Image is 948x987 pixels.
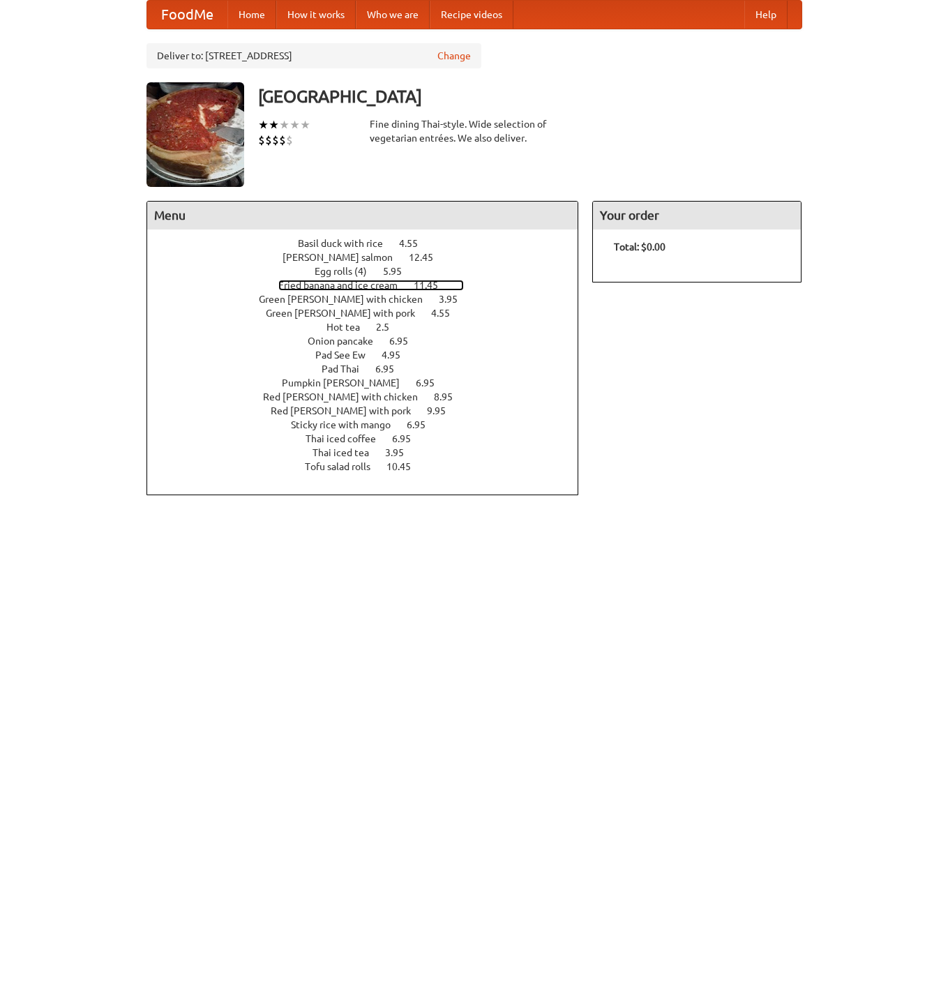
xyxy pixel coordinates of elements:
a: Basil duck with rice 4.55 [298,238,444,249]
li: ★ [300,117,310,133]
a: Onion pancake 6.95 [308,336,434,347]
span: [PERSON_NAME] salmon [283,252,407,263]
span: Thai iced tea [313,447,383,458]
span: Pad Thai [322,363,373,375]
span: 2.5 [376,322,403,333]
a: Green [PERSON_NAME] with chicken 3.95 [259,294,483,305]
h4: Menu [147,202,578,229]
li: $ [286,133,293,148]
a: Change [437,49,471,63]
span: Tofu salad rolls [305,461,384,472]
li: $ [279,133,286,148]
a: Thai iced coffee 6.95 [306,433,437,444]
span: 3.95 [385,447,418,458]
span: 6.95 [407,419,439,430]
span: 5.95 [383,266,416,277]
li: $ [272,133,279,148]
li: ★ [289,117,300,133]
a: Green [PERSON_NAME] with pork 4.55 [266,308,476,319]
span: 4.55 [399,238,432,249]
a: Pad See Ew 4.95 [315,349,426,361]
li: ★ [258,117,269,133]
a: Home [227,1,276,29]
span: 4.55 [431,308,464,319]
span: Onion pancake [308,336,387,347]
a: Red [PERSON_NAME] with pork 9.95 [271,405,472,416]
a: Help [744,1,788,29]
b: Total: $0.00 [614,241,665,253]
span: 6.95 [392,433,425,444]
a: Tofu salad rolls 10.45 [305,461,437,472]
div: Fine dining Thai-style. Wide selection of vegetarian entrées. We also deliver. [370,117,579,145]
span: Red [PERSON_NAME] with pork [271,405,425,416]
img: angular.jpg [146,82,244,187]
span: Hot tea [326,322,374,333]
span: 10.45 [386,461,425,472]
span: Egg rolls (4) [315,266,381,277]
span: 6.95 [389,336,422,347]
a: Egg rolls (4) 5.95 [315,266,428,277]
a: FoodMe [147,1,227,29]
div: Deliver to: [STREET_ADDRESS] [146,43,481,68]
span: 3.95 [439,294,472,305]
span: 6.95 [416,377,449,389]
span: Green [PERSON_NAME] with chicken [259,294,437,305]
span: 6.95 [375,363,408,375]
h3: [GEOGRAPHIC_DATA] [258,82,802,110]
h4: Your order [593,202,801,229]
a: Red [PERSON_NAME] with chicken 8.95 [263,391,479,402]
span: 8.95 [434,391,467,402]
span: Sticky rice with mango [291,419,405,430]
a: Hot tea 2.5 [326,322,415,333]
span: 4.95 [382,349,414,361]
span: Basil duck with rice [298,238,397,249]
li: ★ [269,117,279,133]
span: Fried banana and ice cream [278,280,412,291]
a: [PERSON_NAME] salmon 12.45 [283,252,459,263]
span: Pad See Ew [315,349,379,361]
span: Green [PERSON_NAME] with pork [266,308,429,319]
a: Fried banana and ice cream 11.45 [278,280,464,291]
a: Pumpkin [PERSON_NAME] 6.95 [282,377,460,389]
span: Pumpkin [PERSON_NAME] [282,377,414,389]
span: 12.45 [409,252,447,263]
span: Thai iced coffee [306,433,390,444]
a: How it works [276,1,356,29]
li: $ [258,133,265,148]
span: 11.45 [414,280,452,291]
a: Thai iced tea 3.95 [313,447,430,458]
a: Sticky rice with mango 6.95 [291,419,451,430]
span: 9.95 [427,405,460,416]
a: Pad Thai 6.95 [322,363,420,375]
li: $ [265,133,272,148]
a: Recipe videos [430,1,513,29]
li: ★ [279,117,289,133]
a: Who we are [356,1,430,29]
span: Red [PERSON_NAME] with chicken [263,391,432,402]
